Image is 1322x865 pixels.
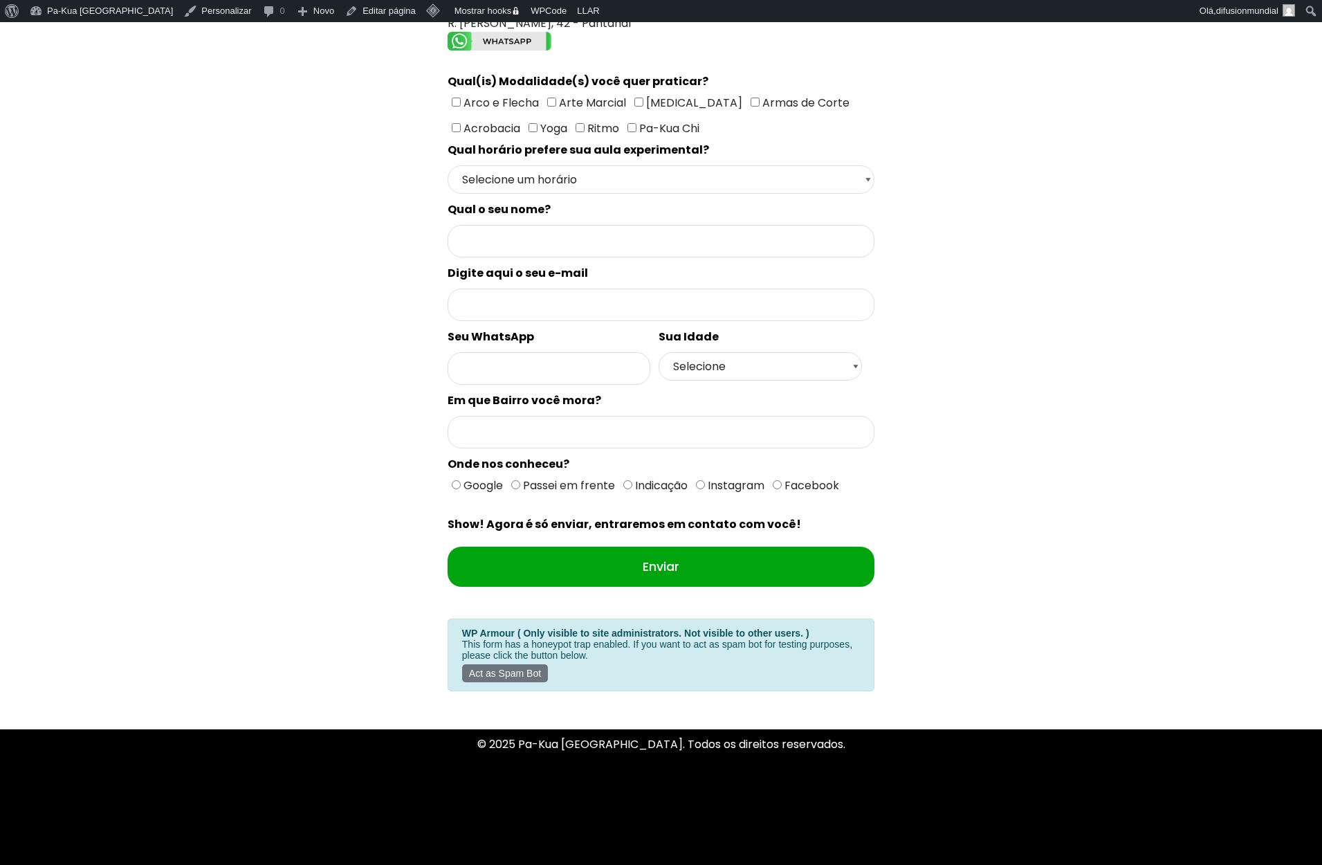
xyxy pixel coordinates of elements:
input: Indicação [623,480,632,489]
span: Act as Spam Bot [462,664,548,682]
span: Google [461,477,503,493]
span: Arte Marcial [556,95,626,111]
input: Arte Marcial [547,98,556,107]
a: Política de Privacidade [599,794,723,810]
spam: Qual o seu nome? [448,201,551,217]
span: difusionmundial [1216,6,1278,16]
spam: Digite aqui o seu e-mail [448,265,588,281]
input: [MEDICAL_DATA] [634,98,643,107]
strong: WP Armour ( Only visible to site administrators. Not visible to other users. ) [462,628,809,639]
spam: Em que Bairro você mora? [448,392,601,408]
input: Pa-Kua Chi [627,123,636,132]
input: Facebook [773,480,782,489]
img: whatsapp [448,32,551,51]
span: Acrobacia [461,120,520,136]
input: Acrobacia [452,123,461,132]
input: Enviar [448,547,874,587]
spam: Seu WhatsApp [448,329,534,345]
input: Ritmo [576,123,585,132]
spam: Sua Idade [659,329,719,345]
span: Arco e Flecha [461,95,539,111]
spam: Qual(is) Modalidade(s) você quer praticar? [448,73,708,89]
input: Arco e Flecha [452,98,461,107]
span: Armas de Corte [760,95,850,111]
div: This form has a honeypot trap enabled. If you want to act as spam bot for testing purposes, pleas... [448,619,874,691]
p: © 2025 Pa-Kua [GEOGRAPHIC_DATA]. Todos os direitos reservados. [267,735,1056,754]
input: Armas de Corte [751,98,760,107]
span: [MEDICAL_DATA] [643,95,742,111]
input: Yoga [529,123,538,132]
input: Passei em frente [511,480,520,489]
input: Instagram [696,480,705,489]
span: Pa-Kua Chi [636,120,699,136]
span: Yoga [538,120,567,136]
span: Indicação [632,477,688,493]
spam: Show! Agora é só enviar, entraremos em contato com você! [448,516,801,532]
span: Passei em frente [520,477,615,493]
spam: Onde nos conheceu? [448,456,569,472]
span: Instagram [705,477,764,493]
spam: Qual horário prefere sua aula experimental? [448,142,709,158]
span: Facebook [782,477,839,493]
span: Ritmo [585,120,619,136]
input: Google [452,480,461,489]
